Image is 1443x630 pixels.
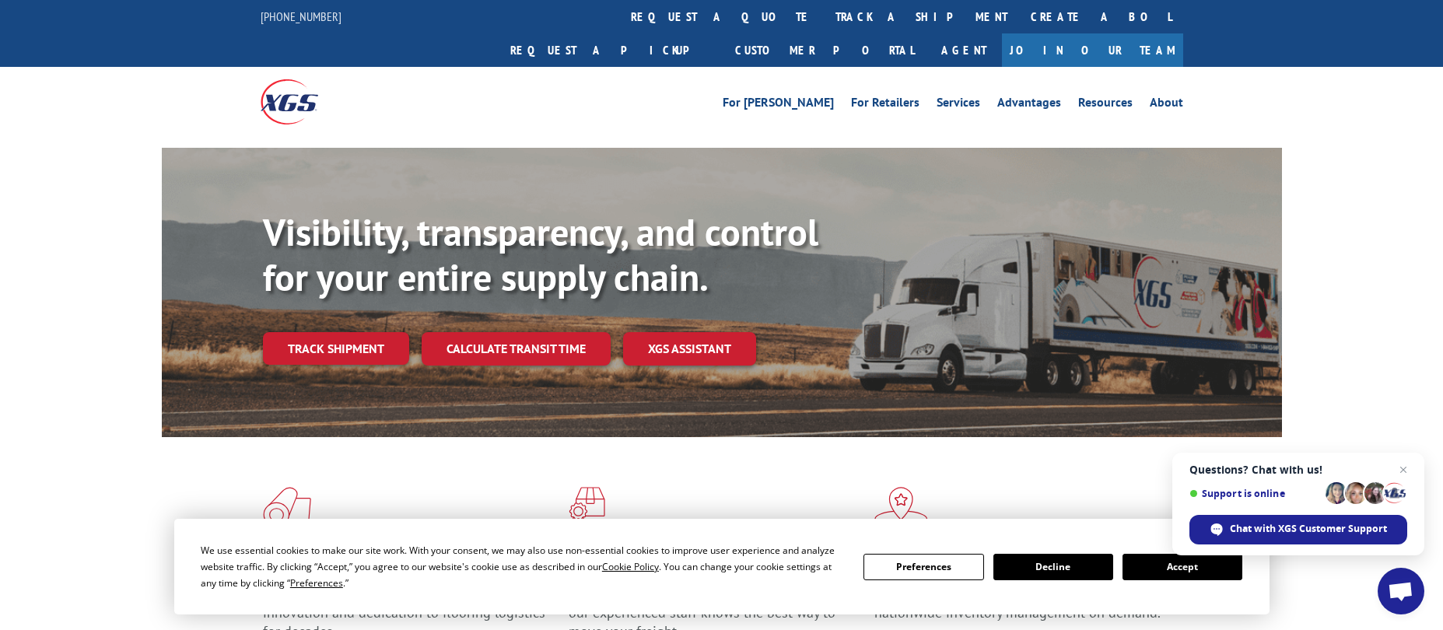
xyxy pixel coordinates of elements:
[201,542,845,591] div: We use essential cookies to make our site work. With your consent, we may also use non-essential ...
[1189,464,1407,476] span: Questions? Chat with us!
[937,96,980,114] a: Services
[569,487,605,527] img: xgs-icon-focused-on-flooring-red
[174,519,1270,614] div: Cookie Consent Prompt
[997,96,1061,114] a: Advantages
[290,576,343,590] span: Preferences
[602,560,659,573] span: Cookie Policy
[422,332,611,366] a: Calculate transit time
[499,33,723,67] a: Request a pickup
[874,487,928,527] img: xgs-icon-flagship-distribution-model-red
[926,33,1002,67] a: Agent
[623,332,756,366] a: XGS ASSISTANT
[1378,568,1424,614] a: Open chat
[1123,554,1242,580] button: Accept
[1150,96,1183,114] a: About
[723,33,926,67] a: Customer Portal
[993,554,1113,580] button: Decline
[1002,33,1183,67] a: Join Our Team
[863,554,983,580] button: Preferences
[1189,515,1407,544] span: Chat with XGS Customer Support
[1230,522,1387,536] span: Chat with XGS Customer Support
[261,9,341,24] a: [PHONE_NUMBER]
[263,332,409,365] a: Track shipment
[1189,488,1320,499] span: Support is online
[263,208,818,301] b: Visibility, transparency, and control for your entire supply chain.
[1078,96,1133,114] a: Resources
[851,96,919,114] a: For Retailers
[263,487,311,527] img: xgs-icon-total-supply-chain-intelligence-red
[723,96,834,114] a: For [PERSON_NAME]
